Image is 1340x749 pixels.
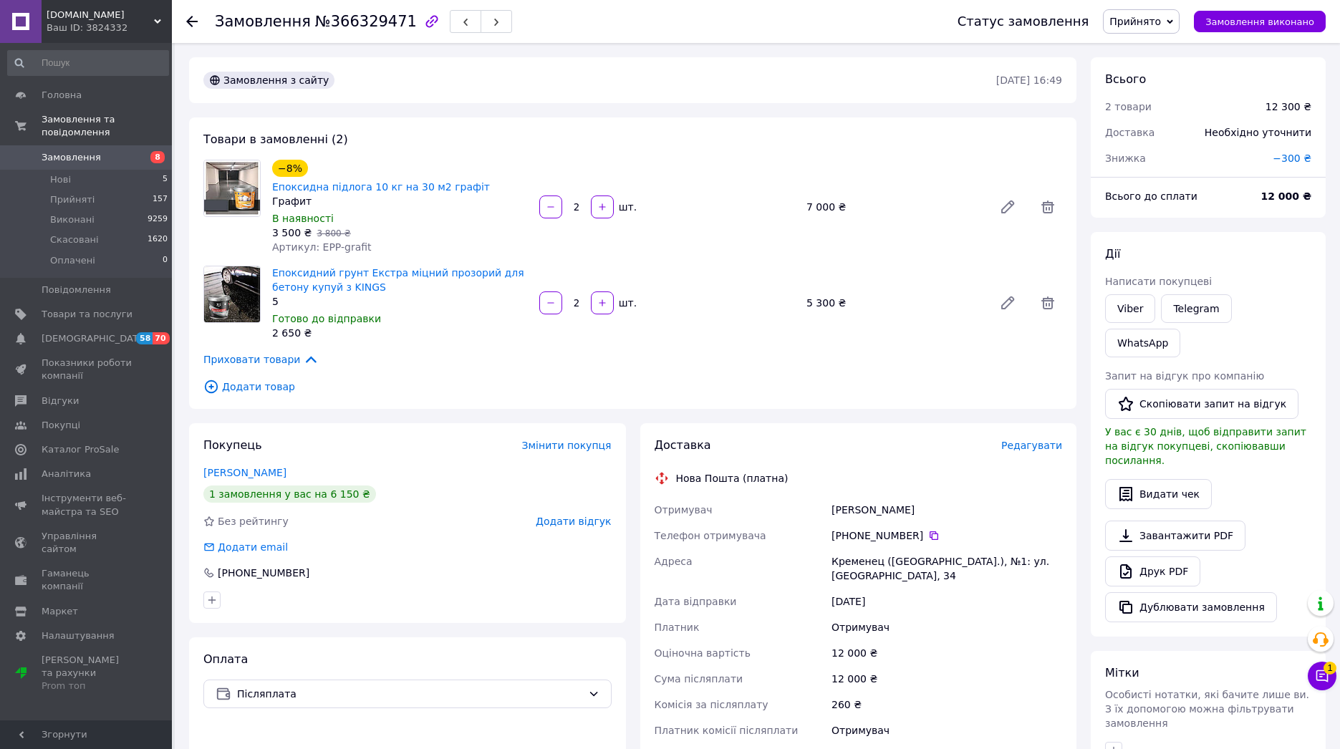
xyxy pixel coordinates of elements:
[1109,16,1161,27] span: Прийнято
[829,640,1065,666] div: 12 000 ₴
[216,540,289,554] div: Додати email
[829,666,1065,692] div: 12 000 ₴
[216,566,311,580] div: [PHONE_NUMBER]
[1105,127,1155,138] span: Доставка
[536,516,611,527] span: Додати відгук
[42,89,82,102] span: Головна
[1105,370,1264,382] span: Запит на відгук про компанію
[148,213,168,226] span: 9259
[42,419,80,432] span: Покупці
[522,440,612,451] span: Змінити покупця
[218,516,289,527] span: Без рейтингу
[317,228,350,238] span: 3 800 ₴
[215,13,311,30] span: Замовлення
[153,332,169,344] span: 70
[7,50,169,76] input: Пошук
[272,181,490,193] a: Епоксидна підлога 10 кг на 30 м2 графіт
[655,530,766,541] span: Телефон отримувача
[1161,294,1231,323] a: Telegram
[1105,190,1197,202] span: Всього до сплати
[47,21,172,34] div: Ваш ID: 3824332
[1105,689,1309,729] span: Особисті нотатки, які бачите лише ви. З їх допомогою можна фільтрувати замовлення
[42,332,148,345] span: [DEMOGRAPHIC_DATA]
[272,294,528,309] div: 5
[42,308,132,321] span: Товари та послуги
[1273,153,1311,164] span: −300 ₴
[42,530,132,556] span: Управління сайтом
[829,692,1065,717] div: 260 ₴
[1105,666,1139,680] span: Мітки
[655,699,768,710] span: Комісія за післяплату
[958,14,1089,29] div: Статус замовлення
[50,173,71,186] span: Нові
[203,652,248,666] span: Оплата
[272,326,528,340] div: 2 650 ₴
[1105,276,1212,287] span: Написати покупцеві
[1105,329,1180,357] a: WhatsApp
[203,379,1062,395] span: Додати товар
[673,471,792,485] div: Нова Пошта (платна)
[829,717,1065,743] div: Отримувач
[47,9,154,21] span: Kings.in.ua
[1105,294,1155,323] a: Viber
[655,725,799,736] span: Платник комісії післяплати
[203,485,376,503] div: 1 замовлення у вас на 6 150 ₴
[1194,11,1326,32] button: Замовлення виконано
[42,284,111,296] span: Повідомлення
[655,596,737,607] span: Дата відправки
[1205,16,1314,27] span: Замовлення виконано
[655,647,751,659] span: Оціночна вартість
[204,160,260,216] img: Епоксидна підлога 10 кг на 30 м2 графіт
[237,686,582,702] span: Післяплата
[1105,426,1306,466] span: У вас є 30 днів, щоб відправити запит на відгук покупцеві, скопіювавши посилання.
[1105,247,1120,261] span: Дії
[655,622,700,633] span: Платник
[50,254,95,267] span: Оплачені
[993,289,1022,317] a: Редагувати
[1033,193,1062,221] span: Видалити
[272,241,372,253] span: Артикул: EPP-grafit
[42,468,91,480] span: Аналітика
[202,540,289,554] div: Додати email
[163,254,168,267] span: 0
[186,14,198,29] div: Повернутися назад
[1266,100,1311,114] div: 12 300 ₴
[1196,117,1320,148] div: Необхідно уточнити
[42,605,78,618] span: Маркет
[615,200,638,214] div: шт.
[203,132,348,146] span: Товари в замовленні (2)
[150,151,165,163] span: 8
[50,233,99,246] span: Скасовані
[42,113,172,139] span: Замовлення та повідомлення
[42,629,115,642] span: Налаштування
[1105,153,1146,164] span: Знижка
[50,193,95,206] span: Прийняті
[615,296,638,310] div: шт.
[1105,479,1212,509] button: Видати чек
[829,589,1065,614] div: [DATE]
[829,497,1065,523] div: [PERSON_NAME]
[829,549,1065,589] div: Кременец ([GEOGRAPHIC_DATA].), №1: ул. [GEOGRAPHIC_DATA], 34
[203,72,334,89] div: Замовлення з сайту
[655,438,711,452] span: Доставка
[1105,592,1277,622] button: Дублювати замовлення
[272,267,524,293] a: Епоксидний грунт Екстра міцний прозорий для бетону купуй з KINGS
[203,438,262,452] span: Покупець
[1001,440,1062,451] span: Редагувати
[153,193,168,206] span: 157
[1105,101,1152,112] span: 2 товари
[272,194,528,208] div: Графит
[50,213,95,226] span: Виконані
[315,13,417,30] span: №366329471
[42,151,101,164] span: Замовлення
[203,352,319,367] span: Приховати товари
[272,313,381,324] span: Готово до відправки
[163,173,168,186] span: 5
[655,504,713,516] span: Отримувач
[1033,289,1062,317] span: Видалити
[801,293,988,313] div: 5 300 ₴
[832,528,1062,543] div: [PHONE_NUMBER]
[42,443,119,456] span: Каталог ProSale
[203,467,286,478] a: [PERSON_NAME]
[42,680,132,692] div: Prom топ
